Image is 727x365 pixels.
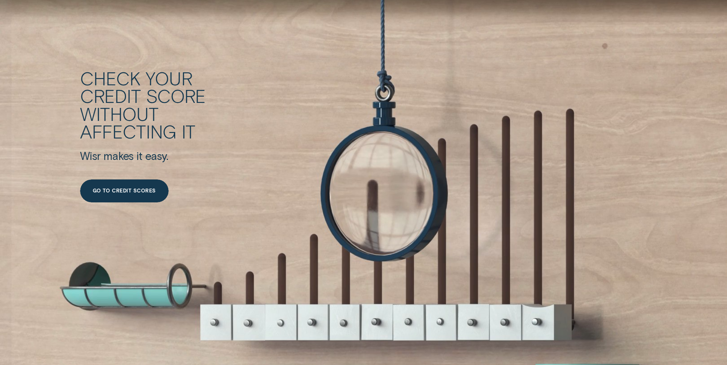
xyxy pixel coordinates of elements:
div: it [136,149,142,163]
div: your [146,69,193,87]
a: Go to credit scores [80,179,169,202]
div: credit [80,87,141,104]
div: without [80,105,159,122]
div: affecting [80,122,177,140]
div: easy. [145,149,168,163]
div: score [146,87,206,104]
div: makes [103,149,134,163]
div: Wisr [80,149,101,163]
div: Check [80,69,141,87]
div: it [182,122,196,140]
